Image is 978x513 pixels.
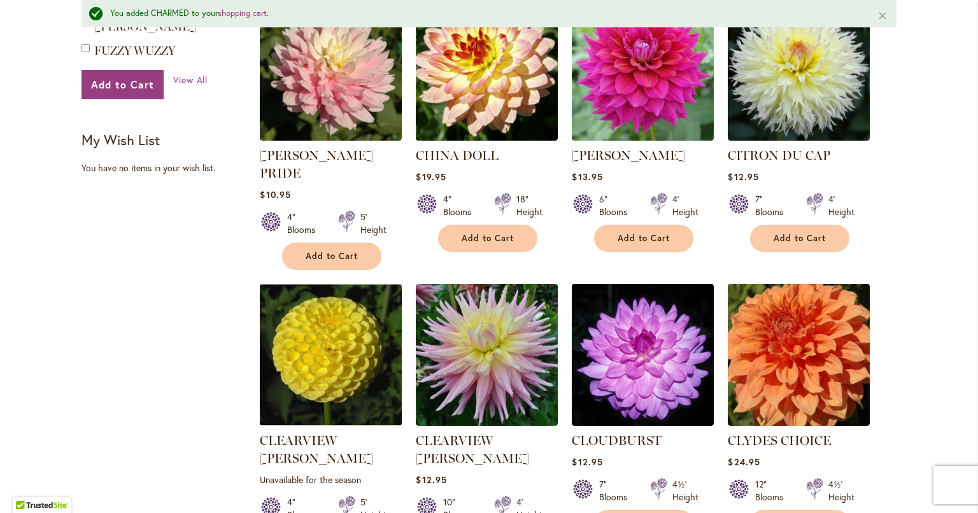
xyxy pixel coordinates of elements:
div: You have no items in your wish list. [81,162,252,174]
div: 5' Height [360,211,386,236]
div: 4" Blooms [287,211,323,236]
a: CHINA DOLL [416,148,499,163]
a: Cloudburst [572,416,714,428]
a: Clearview Jonas [416,416,558,428]
span: $12.95 [728,171,758,183]
a: CITRON DU CAP [728,148,830,163]
a: CITRON DU CAP [728,131,870,143]
a: CLYDES CHOICE [728,433,831,448]
span: $10.95 [260,188,290,200]
div: 6" Blooms [599,193,635,218]
div: You added CHARMED to your . [110,8,858,20]
img: CLEARVIEW DANIEL [260,284,402,426]
span: Add to Cart [774,233,826,244]
p: Unavailable for the season [260,474,402,486]
button: Add to Cart [438,225,537,252]
a: [PERSON_NAME] PRIDE [260,148,373,181]
span: Add to Cart [462,233,514,244]
a: CHLOE JANAE [572,131,714,143]
div: 4½' Height [672,478,698,503]
img: Clyde's Choice [728,284,870,426]
iframe: Launch Accessibility Center [10,468,45,503]
button: Add to Cart [81,70,164,99]
span: Add to Cart [306,251,358,262]
span: Add to Cart [618,233,670,244]
div: 7" Blooms [755,193,791,218]
img: Cloudburst [572,284,714,426]
button: Add to Cart [750,225,849,252]
div: 7" Blooms [599,478,635,503]
a: View All [173,74,208,87]
a: shopping cart [218,8,267,18]
span: Add to Cart [91,78,154,91]
span: View All [173,74,208,86]
a: CHINA DOLL [416,131,558,143]
button: Add to Cart [282,242,381,270]
span: $13.95 [572,171,602,183]
span: $19.95 [416,171,446,183]
a: [PERSON_NAME] [572,148,685,163]
strong: My Wish List [81,130,160,149]
div: 18" Height [516,193,542,218]
div: 4" Blooms [443,193,479,218]
div: 4½' Height [828,478,854,503]
div: 4' Height [828,193,854,218]
a: CLEARVIEW [PERSON_NAME] [416,433,529,466]
button: Add to Cart [594,225,693,252]
img: Clearview Jonas [416,284,558,426]
a: CHILSON'S PRIDE [260,131,402,143]
span: $24.95 [728,456,760,468]
div: 4' Height [672,193,698,218]
span: $12.95 [572,456,602,468]
a: CLOUDBURST [572,433,662,448]
a: [PERSON_NAME] [PERSON_NAME] [94,2,196,34]
a: FUZZY WUZZY [94,44,175,58]
a: CLEARVIEW [PERSON_NAME] [260,433,373,466]
div: 12" Blooms [755,478,791,503]
span: $12.95 [416,474,446,486]
a: CLEARVIEW DANIEL [260,416,402,428]
a: Clyde's Choice [728,416,870,428]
